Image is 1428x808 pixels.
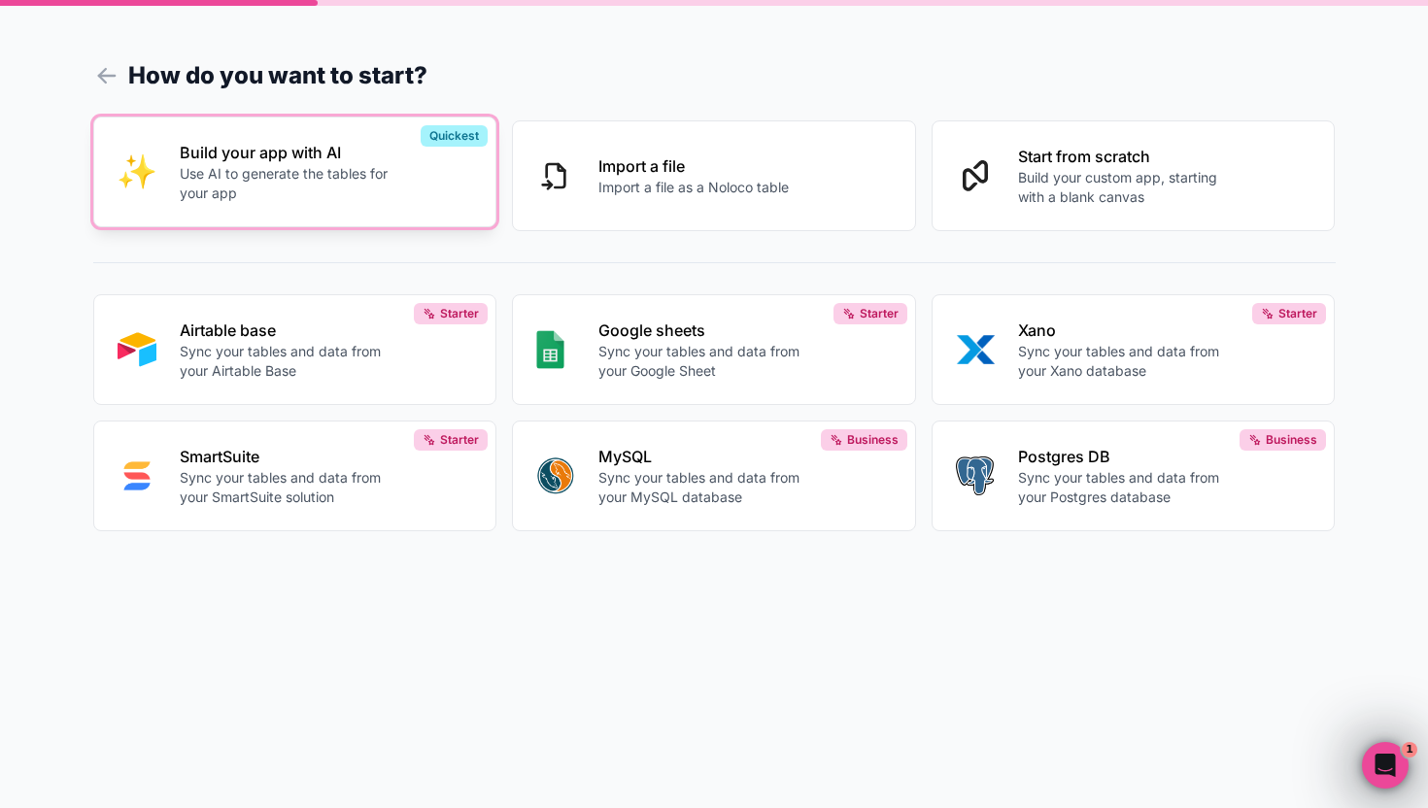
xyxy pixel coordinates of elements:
[598,319,814,342] p: Google sheets
[598,342,814,381] p: Sync your tables and data from your Google Sheet
[512,294,916,405] button: GOOGLE_SHEETSGoogle sheetsSync your tables and data from your Google SheetStarter
[847,432,899,448] span: Business
[1402,742,1417,757] span: 1
[118,152,156,191] img: INTERNAL_WITH_AI
[440,306,479,321] span: Starter
[1018,445,1234,468] p: Postgres DB
[536,330,564,369] img: GOOGLE_SHEETS
[421,125,488,147] div: Quickest
[180,468,395,507] p: Sync your tables and data from your SmartSuite solution
[598,154,789,178] p: Import a file
[440,432,479,448] span: Starter
[1018,168,1234,207] p: Build your custom app, starting with a blank canvas
[932,294,1336,405] button: XANOXanoSync your tables and data from your Xano databaseStarter
[536,456,575,495] img: MYSQL
[932,421,1336,531] button: POSTGRESPostgres DBSync your tables and data from your Postgres databaseBusiness
[93,294,497,405] button: AIRTABLEAirtable baseSync your tables and data from your Airtable BaseStarter
[180,164,395,203] p: Use AI to generate the tables for your app
[598,445,814,468] p: MySQL
[180,141,395,164] p: Build your app with AI
[180,342,395,381] p: Sync your tables and data from your Airtable Base
[118,330,156,369] img: AIRTABLE
[1278,306,1317,321] span: Starter
[1362,742,1409,789] iframe: Intercom live chat
[598,178,789,197] p: Import a file as a Noloco table
[93,117,497,227] button: INTERNAL_WITH_AIBuild your app with AIUse AI to generate the tables for your appQuickest
[956,330,995,369] img: XANO
[1018,468,1234,507] p: Sync your tables and data from your Postgres database
[598,468,814,507] p: Sync your tables and data from your MySQL database
[956,456,994,495] img: POSTGRES
[1018,319,1234,342] p: Xano
[512,120,916,231] button: Import a fileImport a file as a Noloco table
[512,421,916,531] button: MYSQLMySQLSync your tables and data from your MySQL databaseBusiness
[180,319,395,342] p: Airtable base
[1018,342,1234,381] p: Sync your tables and data from your Xano database
[93,421,497,531] button: SMART_SUITESmartSuiteSync your tables and data from your SmartSuite solutionStarter
[180,445,395,468] p: SmartSuite
[860,306,899,321] span: Starter
[1018,145,1234,168] p: Start from scratch
[1266,432,1317,448] span: Business
[118,456,156,495] img: SMART_SUITE
[932,120,1336,231] button: Start from scratchBuild your custom app, starting with a blank canvas
[93,58,1336,93] h1: How do you want to start?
